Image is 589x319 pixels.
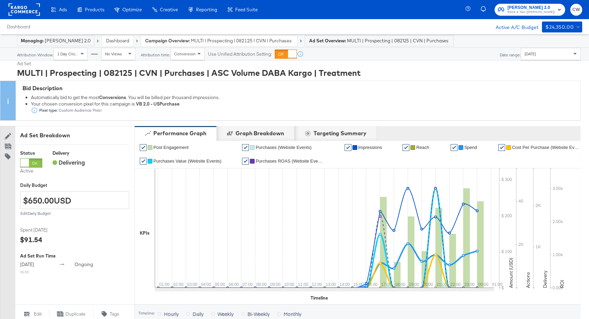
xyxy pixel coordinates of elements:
[21,38,91,44] div: [PERSON_NAME] 2.0
[138,311,155,316] div: Timeline:
[191,38,293,44] span: MULTI | Prospecting | 082125 | CVN | Purchases | ASC Volume DABA Kargo | Treatment
[153,129,206,137] div: Performance Graph
[57,51,79,56] span: 1 Day Clicks
[21,38,44,43] strong: Managing:
[242,158,249,165] a: ✔
[488,22,539,32] div: Active A/C Budget
[20,168,42,174] label: Active
[345,144,351,151] a: ✔
[542,271,548,288] text: Delivery
[122,7,142,12] span: Optimize
[110,311,119,317] span: Tags
[495,4,565,16] button: [PERSON_NAME] 2.0Block & Tam ([PERSON_NAME])
[174,51,196,56] span: Conversion
[20,261,34,267] span: [DATE]
[545,23,574,31] div: $24,350.00
[20,211,129,216] div: Edit Daily Budget
[52,158,85,166] span: Delivering
[573,6,579,14] span: CW
[416,145,429,150] span: Reach
[99,95,126,101] strong: Conversions
[256,145,312,150] span: Purchases (Website Events)
[256,158,324,164] span: Purchases ROAS (Website Events)
[22,84,577,92] div: Bid Description
[193,310,203,317] span: Daily
[358,145,382,150] span: Impressions
[52,150,85,156] div: Delivery
[20,150,42,156] div: Status
[17,67,580,79] div: MULTI | Prospecting | 082125 | CVN | Purchases | ASC Volume DABA Kargo | Treatment
[145,38,293,44] a: Campaign Overview: MULTI | Prospecting | 082125 | CVN | Purchases | ASC Volume DABA Kargo
[464,145,477,150] span: Spend
[105,51,122,56] span: No Views
[525,51,536,56] span: [DATE]
[542,22,582,32] button: $24,350.00
[39,108,58,113] strong: Pixel type:
[106,38,129,44] a: Dashboard
[20,182,129,189] label: Daily Budget
[311,295,328,301] div: Timeline
[208,51,272,57] label: Use Unified Attribution Setting:
[65,311,86,317] span: Duplicate
[451,144,457,151] a: ✔
[559,280,565,288] text: ROI
[75,261,93,267] span: ongoing
[403,144,409,151] a: ✔
[93,310,127,318] button: Tags
[284,310,301,317] span: Monthly
[347,38,449,44] span: MULTI | Prospecting | 082125 | CVN | Purchases | ASC Volume DABA Kargo | Treatment
[59,7,67,12] span: Ads
[525,272,531,288] text: Actions
[20,269,29,274] sub: 06:55
[140,53,170,57] div: Attribution time:
[498,144,505,151] a: ✔
[140,144,147,151] a: ✔
[20,227,71,233] span: Spent [DATE]
[31,95,577,101] div: Automatically bid to get the most . You will be billed per thousand impressions.
[136,101,180,107] strong: VB 2.0 - US Purchase
[242,144,249,151] a: ✔
[153,145,188,150] span: Post Engagement
[196,7,217,12] span: Reporting
[49,310,93,318] button: Duplicate
[20,235,42,245] div: $91.54
[217,310,233,317] span: Weekly
[140,158,147,165] a: ✔
[570,4,582,16] button: CW
[508,10,555,15] span: Block & Tam ([PERSON_NAME])
[508,258,514,288] text: Amount (USD)
[499,53,521,57] div: Date range:
[34,311,42,317] span: Edit
[140,230,150,236] div: KPIs
[160,7,178,12] span: Creative
[85,7,104,12] span: Products
[235,7,258,12] span: Feed Suite
[309,38,346,43] strong: Ad Set Overview:
[20,131,129,139] div: Ad Set Breakdown
[17,53,54,57] div: Attribution Window:
[31,101,577,114] div: Your chosen conversion pixel for this campaign is
[508,4,555,11] span: [PERSON_NAME] 2.0
[145,38,190,44] strong: Campaign Overview:
[20,253,129,259] div: Ad Set Run Time
[38,108,102,113] div: Custom Audience Pixel
[247,310,270,317] span: Bi-Weekly
[512,145,580,150] span: Cost Per Purchase (Website Events)
[17,60,580,67] div: Ad Set
[15,310,49,318] button: Edit
[236,129,284,137] div: Graph Breakdown
[164,310,179,317] span: Hourly
[7,24,30,29] a: Dashboard
[314,129,366,137] div: Targeting Summary
[153,158,222,164] span: Purchases Value (Website Events)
